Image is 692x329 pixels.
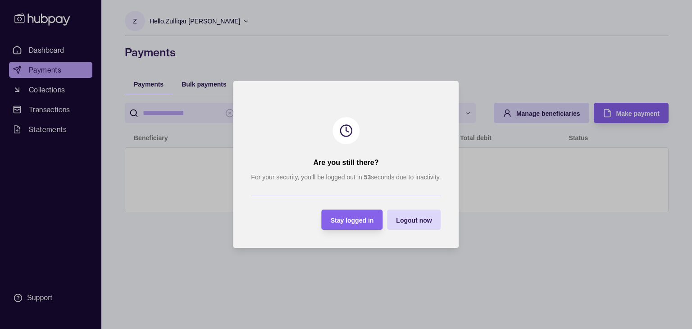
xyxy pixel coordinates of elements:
span: Stay logged in [331,217,374,224]
strong: 53 [364,174,371,181]
span: Logout now [396,217,432,224]
p: For your security, you’ll be logged out in seconds due to inactivity. [251,172,441,182]
h2: Are you still there? [314,158,379,168]
button: Stay logged in [322,210,383,230]
button: Logout now [387,210,441,230]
